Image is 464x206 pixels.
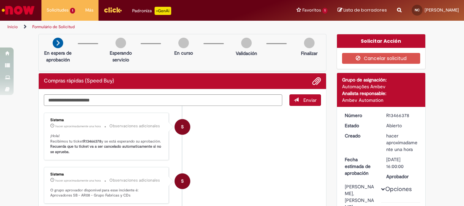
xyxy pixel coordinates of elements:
[55,179,101,183] span: hacer aproximadamente una hora
[337,34,426,48] div: Solicitar Acción
[289,94,321,106] button: Enviar
[7,24,18,30] a: Inicio
[322,8,327,14] span: 1
[386,112,418,119] div: R13466378
[109,123,160,129] small: Observaciones adicionales
[181,173,184,189] span: S
[50,172,163,176] div: Sistema
[132,7,171,15] div: Padroniza
[47,7,69,14] span: Solicitudes
[1,3,36,17] img: ServiceNow
[109,177,160,183] small: Observaciones adicionales
[41,50,74,63] p: En espera de aprobación
[342,90,421,97] div: Analista responsable:
[386,122,418,129] div: Abierto
[50,188,163,198] p: O grupo aprovador disponível para esse incidente é: Aprovadores SB - AR08 - Grupo Fabricas y CDs
[342,83,421,90] div: Automações Ambev
[175,119,190,135] div: System
[386,133,417,152] span: hacer aproximadamente una hora
[303,97,317,103] span: Enviar
[381,173,423,180] dt: Aprobador
[415,8,420,12] span: NC
[236,50,257,57] p: Validación
[386,156,418,170] div: [DATE] 16:00:00
[55,124,101,128] time: 01/09/2025 08:53:45
[340,112,381,119] dt: Número
[55,124,101,128] span: hacer aproximadamente una hora
[175,173,190,189] div: System
[115,38,126,48] img: img-circle-grey.png
[340,122,381,129] dt: Estado
[304,38,315,48] img: img-circle-grey.png
[50,118,163,122] div: Sistema
[104,50,137,63] p: Esperando servicio
[104,5,122,15] img: click_logo_yellow_360x200.png
[343,7,387,13] span: Lista de borradores
[85,7,93,14] span: Más
[44,94,282,106] textarea: Escriba aquí su mensaje…
[386,133,417,152] time: 01/09/2025 08:53:29
[178,38,189,48] img: img-circle-grey.png
[241,38,252,48] img: img-circle-grey.png
[340,156,381,176] dt: Fecha estimada de aprobación
[302,7,321,14] span: Favoritos
[155,7,171,15] p: +GenAi
[83,139,101,144] b: R13466378
[53,38,63,48] img: arrow-next.png
[32,24,75,30] a: Formulário de Solicitud
[342,76,421,83] div: Grupo de asignación:
[174,50,193,56] p: En curso
[312,77,321,86] button: Agregar archivos adjuntos
[338,7,387,14] a: Lista de borradores
[50,133,163,155] p: ¡Hola! Recibimos tu ticket y se está esperando su aprobación.
[340,132,381,139] dt: Creado
[425,7,459,13] span: [PERSON_NAME]
[342,53,421,64] button: Cancelar solicitud
[55,179,101,183] time: 01/09/2025 08:53:42
[44,78,114,84] h2: Compras rápidas (Speed Buy) Historial de tickets
[5,21,304,33] ul: Rutas de acceso a la página
[50,144,162,154] b: Recuerda que tu ticket va a ser cancelado automaticamente si no se aprueba.
[70,8,75,14] span: 1
[342,97,421,104] div: Ambev Automation
[301,50,318,57] p: Finalizar
[181,119,184,135] span: S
